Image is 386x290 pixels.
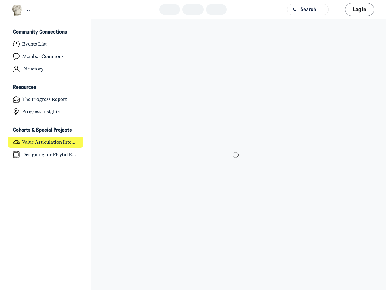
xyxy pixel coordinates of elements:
[8,63,84,75] a: Directory
[8,137,84,148] a: Value Articulation Intensive (Cultural Leadership Lab)
[13,127,72,134] h3: Cohorts & Special Projects
[8,51,84,62] a: Member Commons
[8,94,84,105] a: The Progress Report
[8,39,84,50] a: Events List
[22,139,78,145] h4: Value Articulation Intensive (Cultural Leadership Lab)
[22,96,67,102] h4: The Progress Report
[22,152,78,158] h4: Designing for Playful Engagement
[8,82,84,93] button: ResourcesCollapse space
[22,53,64,60] h4: Member Commons
[8,27,84,37] button: Community ConnectionsCollapse space
[22,109,60,115] h4: Progress Insights
[345,3,374,16] button: Log in
[8,125,84,135] button: Cohorts & Special ProjectsCollapse space
[12,5,23,16] img: Museums as Progress logo
[13,29,67,35] h3: Community Connections
[8,106,84,118] a: Progress Insights
[22,66,43,72] h4: Directory
[22,41,47,47] h4: Events List
[13,84,36,91] h3: Resources
[287,4,329,15] button: Search
[8,149,84,160] a: Designing for Playful Engagement
[12,4,31,17] button: Museums as Progress logo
